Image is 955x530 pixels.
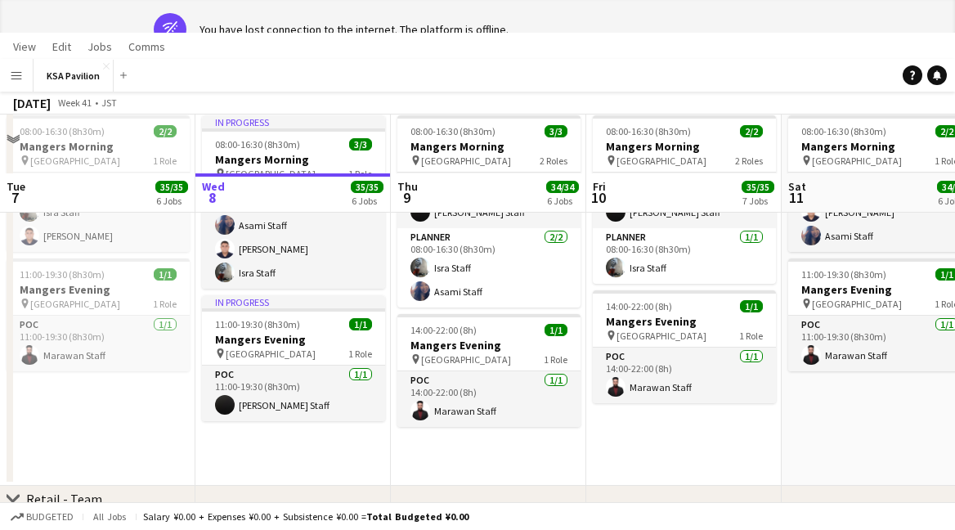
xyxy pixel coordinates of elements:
a: Edit [46,36,78,57]
app-job-card: 08:00-16:30 (8h30m)2/2Mangers Morning [GEOGRAPHIC_DATA]2 RolesPOC1/108:00-16:00 (8h)[PERSON_NAME]... [593,115,776,284]
span: 2 Roles [735,155,763,167]
span: 3/3 [545,125,567,137]
app-job-card: In progress11:00-19:30 (8h30m)1/1Mangers Evening [GEOGRAPHIC_DATA]1 RolePOC1/111:00-19:30 (8h30m)... [202,295,385,421]
h3: Mangers Evening [397,338,581,353]
span: 1 Role [348,348,372,360]
div: Salary ¥0.00 + Expenses ¥0.00 + Subsistence ¥0.00 = [143,510,469,523]
span: Comms [128,39,165,54]
h3: Mangers Morning [397,139,581,154]
div: In progress [202,295,385,308]
span: 08:00-16:30 (8h30m) [20,125,105,137]
span: 34/34 [546,181,579,193]
span: Week 41 [54,97,95,109]
span: 9 [395,188,418,207]
span: 35/35 [742,181,774,193]
span: 1 Role [739,330,763,342]
div: In progress [202,115,385,128]
span: 11:00-19:30 (8h30m) [801,268,886,281]
span: 14:00-22:00 (8h) [410,324,477,336]
span: 1/1 [545,324,567,336]
app-job-card: 11:00-19:30 (8h30m)1/1Mangers Evening [GEOGRAPHIC_DATA]1 RolePOC1/111:00-19:30 (8h30m)Marawan Staff [7,258,190,371]
h3: Mangers Evening [593,314,776,329]
div: 7 Jobs [742,195,773,207]
app-card-role: POC1/108:00-16:00 (8h)[PERSON_NAME] Staff [397,173,581,228]
a: Comms [122,36,172,57]
span: [GEOGRAPHIC_DATA] [30,298,120,310]
span: [GEOGRAPHIC_DATA] [616,330,706,342]
app-card-role: POC1/111:00-19:30 (8h30m)Marawan Staff [7,316,190,371]
span: Total Budgeted ¥0.00 [366,510,469,523]
span: View [13,39,36,54]
a: View [7,36,43,57]
span: Thu [397,179,418,194]
span: [GEOGRAPHIC_DATA] [421,353,511,366]
span: Budgeted [26,511,74,523]
span: 08:00-16:30 (8h30m) [606,125,691,137]
h3: Mangers Morning [7,139,190,154]
span: 1 Role [544,353,567,366]
h3: Mangers Morning [202,152,385,167]
div: JST [101,97,117,109]
app-card-role: Planner1/108:00-16:30 (8h30m)Isra Staff [593,228,776,284]
span: [GEOGRAPHIC_DATA] [30,155,120,167]
app-job-card: In progress08:00-16:30 (8h30m)3/3Mangers Morning [GEOGRAPHIC_DATA]1 RolePlanner3/308:00-16:30 (8h... [202,115,385,289]
h3: Mangers Evening [202,332,385,347]
span: 11:00-19:30 (8h30m) [20,268,105,281]
app-card-role: POC1/111:00-19:30 (8h30m)[PERSON_NAME] Staff [202,366,385,421]
h3: Mangers Evening [7,282,190,297]
span: [GEOGRAPHIC_DATA] [812,155,902,167]
span: [GEOGRAPHIC_DATA] [226,168,316,180]
span: [GEOGRAPHIC_DATA] [616,155,706,167]
span: 1/1 [740,300,763,312]
div: 6 Jobs [352,195,383,207]
app-job-card: 08:00-16:30 (8h30m)2/2Mangers Morning [GEOGRAPHIC_DATA]1 RolePlanner2/208:00-16:30 (8h30m)Isra St... [7,115,190,252]
span: Tue [7,179,25,194]
span: 11:00-19:30 (8h30m) [215,318,300,330]
span: 08:00-16:30 (8h30m) [801,125,886,137]
span: 14:00-22:00 (8h) [606,300,672,312]
div: 6 Jobs [547,195,578,207]
a: Jobs [81,36,119,57]
span: 1 Role [153,298,177,310]
span: 2/2 [154,125,177,137]
span: 1/1 [349,318,372,330]
span: 7 [4,188,25,207]
span: 1 Role [153,155,177,167]
app-card-role: POC1/108:00-16:00 (8h)[PERSON_NAME] Staff [593,173,776,228]
h3: Mangers Morning [593,139,776,154]
span: 08:00-16:30 (8h30m) [410,125,495,137]
span: Wed [202,179,225,194]
app-card-role: POC1/114:00-22:00 (8h)Marawan Staff [397,371,581,427]
app-card-role: POC1/114:00-22:00 (8h)Marawan Staff [593,348,776,403]
app-job-card: 14:00-22:00 (8h)1/1Mangers Evening [GEOGRAPHIC_DATA]1 RolePOC1/114:00-22:00 (8h)Marawan Staff [397,314,581,427]
span: Jobs [87,39,112,54]
span: All jobs [90,510,129,523]
div: [DATE] [13,95,51,111]
span: 2/2 [740,125,763,137]
span: 2 Roles [540,155,567,167]
span: Fri [593,179,606,194]
app-card-role: Planner2/208:00-16:30 (8h30m)Isra Staff[PERSON_NAME] [7,173,190,252]
button: Budgeted [8,508,76,526]
span: Edit [52,39,71,54]
app-card-role: Planner2/208:00-16:30 (8h30m)Isra StaffAsami Staff [397,228,581,308]
span: 11 [786,188,806,207]
span: 3/3 [349,138,372,150]
div: You have lost connection to the internet. The platform is offline. [200,22,509,37]
button: KSA Pavilion [34,60,114,92]
span: [GEOGRAPHIC_DATA] [421,155,511,167]
span: 1/1 [154,268,177,281]
app-job-card: 14:00-22:00 (8h)1/1Mangers Evening [GEOGRAPHIC_DATA]1 RolePOC1/114:00-22:00 (8h)Marawan Staff [593,290,776,403]
span: [GEOGRAPHIC_DATA] [812,298,902,310]
app-card-role: Planner3/308:00-16:30 (8h30m)Asami Staff[PERSON_NAME]Isra Staff [202,186,385,289]
span: 8 [200,188,225,207]
app-job-card: 08:00-16:30 (8h30m)3/3Mangers Morning [GEOGRAPHIC_DATA]2 RolesPOC1/108:00-16:00 (8h)[PERSON_NAME]... [397,115,581,308]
